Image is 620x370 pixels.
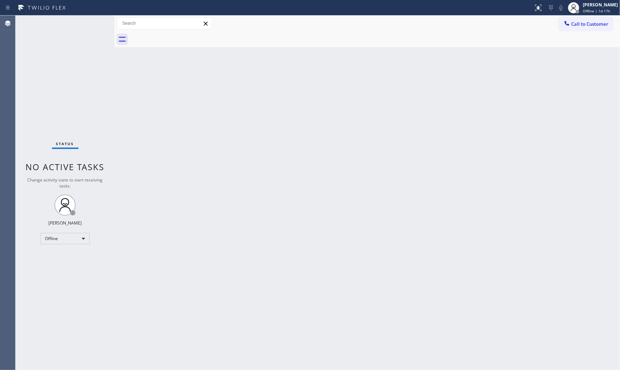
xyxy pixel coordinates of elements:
span: Status [56,141,74,146]
button: Call to Customer [559,17,613,31]
div: Offline [40,233,90,244]
div: [PERSON_NAME] [48,220,82,226]
span: Call to Customer [571,21,608,27]
span: Change activity state to start receiving tasks. [28,177,103,189]
button: Mute [556,3,566,13]
div: [PERSON_NAME] [583,2,618,8]
input: Search [117,18,212,29]
span: No active tasks [26,161,105,173]
span: Offline | 1d 17h [583,8,610,13]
